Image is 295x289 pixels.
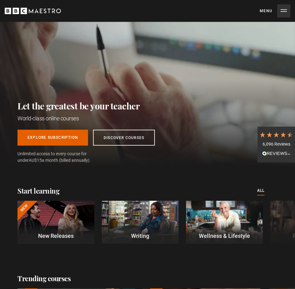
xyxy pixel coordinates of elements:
[17,232,94,240] p: New Releases
[102,232,179,240] p: Writing
[262,151,290,156] img: REVIEWS.io
[257,187,265,194] a: All
[259,131,293,138] div: 4.7 Stars
[102,201,179,244] a: Writing
[93,130,155,146] a: Discover Courses
[29,158,42,163] span: AU$15
[17,130,88,146] a: Explore Subscription
[17,100,155,112] h2: Let the greatest be your teacher
[258,127,295,163] div: 6,096 ReviewsRead All Reviews
[186,232,263,240] p: Wellness & Lifestyle
[259,141,293,147] div: 6,096 Reviews
[259,150,293,158] div: Read All Reviews
[17,151,102,164] span: Unlimited access to every course for under a month (billed annually)
[17,114,155,122] h1: World-class online courses
[260,4,290,17] button: Toggle navigation
[5,6,61,16] svg: BBC Maestro
[17,201,94,244] a: New New Releases
[186,201,263,244] a: Wellness & Lifestyle
[17,186,59,196] h2: Start learning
